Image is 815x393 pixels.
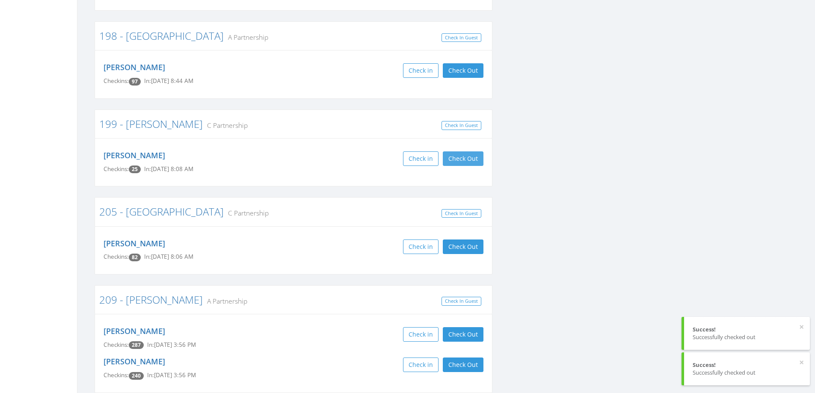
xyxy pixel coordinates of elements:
a: 198 - [GEOGRAPHIC_DATA] [99,29,224,43]
div: Success! [693,361,801,369]
button: Check Out [443,358,483,372]
button: × [799,323,804,331]
button: Check in [403,358,439,372]
span: Checkins: [104,77,129,85]
small: A Partnership [203,296,247,306]
span: Checkin count [129,165,141,173]
small: C Partnership [224,208,269,218]
span: Checkin count [129,372,144,380]
a: Check In Guest [442,297,481,306]
span: In: [DATE] 8:44 AM [144,77,193,85]
span: In: [DATE] 3:56 PM [147,371,196,379]
button: Check Out [443,327,483,342]
a: [PERSON_NAME] [104,326,165,336]
span: Checkins: [104,165,129,173]
a: 199 - [PERSON_NAME] [99,117,203,131]
span: Checkins: [104,341,129,349]
a: Check In Guest [442,209,481,218]
a: 209 - [PERSON_NAME] [99,293,203,307]
a: [PERSON_NAME] [104,150,165,160]
button: Check Out [443,63,483,78]
span: In: [DATE] 8:08 AM [144,165,193,173]
span: Checkin count [129,78,141,86]
a: [PERSON_NAME] [104,356,165,366]
span: Checkins: [104,253,129,260]
span: In: [DATE] 3:56 PM [147,341,196,349]
div: Successfully checked out [693,333,801,341]
button: Check in [403,327,439,342]
button: Check in [403,63,439,78]
small: A Partnership [224,33,268,42]
span: Checkin count [129,341,144,349]
span: In: [DATE] 8:06 AM [144,253,193,260]
button: × [799,358,804,367]
button: Check Out [443,151,483,166]
button: Check in [403,151,439,166]
button: Check in [403,239,439,254]
span: Checkins: [104,371,129,379]
a: [PERSON_NAME] [104,62,165,72]
a: 205 - [GEOGRAPHIC_DATA] [99,204,224,219]
button: Check Out [443,239,483,254]
small: C Partnership [203,121,248,130]
a: [PERSON_NAME] [104,238,165,248]
div: Success! [693,325,801,334]
a: Check In Guest [442,33,481,42]
div: Successfully checked out [693,369,801,377]
span: Checkin count [129,254,141,261]
a: Check In Guest [442,121,481,130]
